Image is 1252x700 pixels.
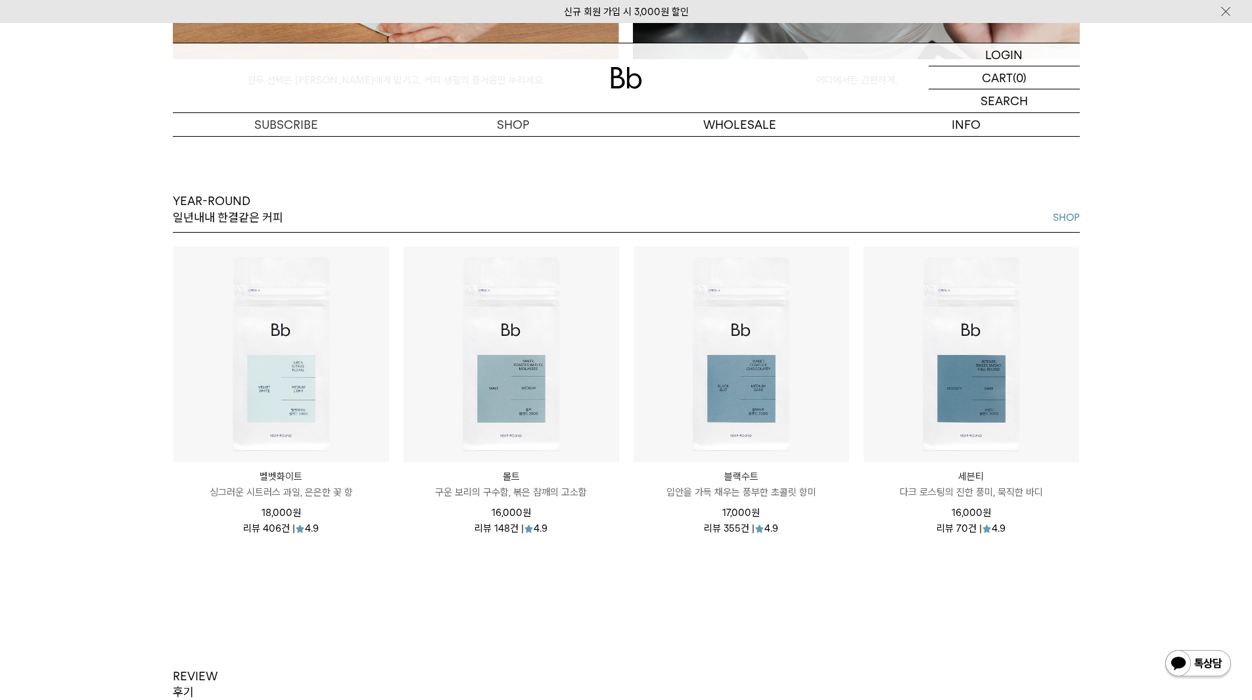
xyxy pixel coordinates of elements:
span: 원 [292,507,301,519]
p: 세븐티 [864,469,1079,484]
p: 벨벳화이트 [174,469,389,484]
a: 몰트 구운 보리의 구수함, 볶은 참깨의 고소함 [404,469,619,500]
span: 원 [983,507,991,519]
a: 세븐티 다크 로스팅의 진한 풍미, 묵직한 바디 [864,469,1079,500]
p: (0) [1013,66,1027,89]
p: 싱그러운 시트러스 과일, 은은한 꽃 향 [174,484,389,500]
span: 원 [751,507,760,519]
p: YEAR-ROUND 일년내내 한결같은 커피 [173,193,283,225]
img: 카카오톡 채널 1:1 채팅 버튼 [1164,649,1232,680]
a: LOGIN [929,43,1080,66]
div: 리뷰 148건 | 4.9 [475,521,547,534]
span: 18,000 [262,507,301,519]
a: SHOP [1053,210,1080,225]
img: 벨벳화이트 [174,246,389,462]
p: 블랙수트 [634,469,849,484]
p: CART [982,66,1013,89]
p: WHOLESALE [626,113,853,136]
p: 구운 보리의 구수함, 볶은 참깨의 고소함 [404,484,619,500]
p: 다크 로스팅의 진한 풍미, 묵직한 바디 [864,484,1079,500]
p: 입안을 가득 채우는 풍부한 초콜릿 향미 [634,484,849,500]
p: SEARCH [981,89,1028,112]
span: 16,000 [492,507,531,519]
a: 벨벳화이트 싱그러운 시트러스 과일, 은은한 꽃 향 [174,469,389,500]
img: 세븐티 [864,246,1079,462]
p: 몰트 [404,469,619,484]
a: SHOP [400,113,626,136]
a: 블랙수트 입안을 가득 채우는 풍부한 초콜릿 향미 [634,469,849,500]
a: SUBSCRIBE [173,113,400,136]
p: INFO [853,113,1080,136]
span: 17,000 [722,507,760,519]
a: CART (0) [929,66,1080,89]
img: 블랙수트 [634,246,849,462]
div: 리뷰 355건 | 4.9 [704,521,778,534]
span: 원 [522,507,531,519]
img: 몰트 [404,246,619,462]
img: 로고 [611,67,642,89]
div: 리뷰 406건 | 4.9 [243,521,319,534]
p: LOGIN [985,43,1023,66]
div: 리뷰 70건 | 4.9 [937,521,1006,534]
a: 신규 회원 가입 시 3,000원 할인 [564,6,689,18]
span: 16,000 [952,507,991,519]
